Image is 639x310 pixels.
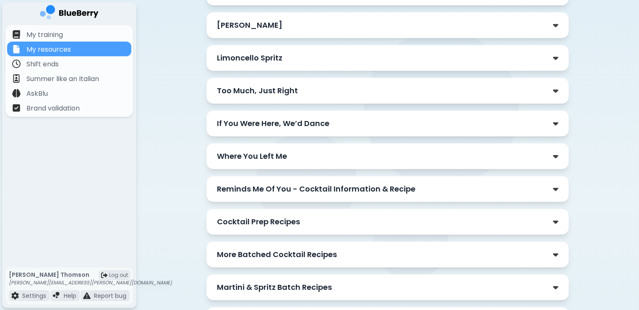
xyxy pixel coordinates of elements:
img: file icon [11,292,19,299]
img: file icon [12,45,21,53]
img: down chevron [553,119,558,128]
p: Shift ends [26,59,59,69]
img: down chevron [553,21,558,30]
p: [PERSON_NAME] Thomson [9,271,172,278]
p: Too Much, Just Right [217,85,298,97]
img: down chevron [553,283,558,292]
p: Summer like an Italian [26,74,99,84]
p: Brand validation [26,103,80,113]
p: [PERSON_NAME][EMAIL_ADDRESS][PERSON_NAME][DOMAIN_NAME] [9,279,172,286]
p: Cocktail Prep Recipes [217,216,300,228]
p: Reminds Me Of You - Cocktail Information & Recipe [217,183,415,195]
img: company logo [40,5,99,22]
p: Where You Left Me [217,150,287,162]
p: [PERSON_NAME] [217,19,282,31]
p: Settings [22,292,46,299]
p: More Batched Cocktail Recipes [217,249,337,260]
p: AskBlu [26,89,48,99]
img: down chevron [553,185,558,194]
img: file icon [12,74,21,83]
p: My resources [26,45,71,55]
img: down chevron [553,218,558,226]
img: down chevron [553,250,558,259]
img: down chevron [553,87,558,95]
img: file icon [12,89,21,97]
img: file icon [53,292,60,299]
img: down chevron [553,152,558,161]
img: file icon [12,60,21,68]
p: My training [26,30,63,40]
img: file icon [83,292,91,299]
span: Log out [109,272,128,278]
p: Help [64,292,76,299]
img: down chevron [553,54,558,63]
p: Report bug [94,292,126,299]
img: file icon [12,30,21,39]
img: file icon [12,104,21,112]
img: logout [101,272,107,278]
p: If You Were Here, We’d Dance [217,118,329,129]
p: Limoncello Spritz [217,52,282,64]
p: Martini & Spritz Batch Recipes [217,281,332,293]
